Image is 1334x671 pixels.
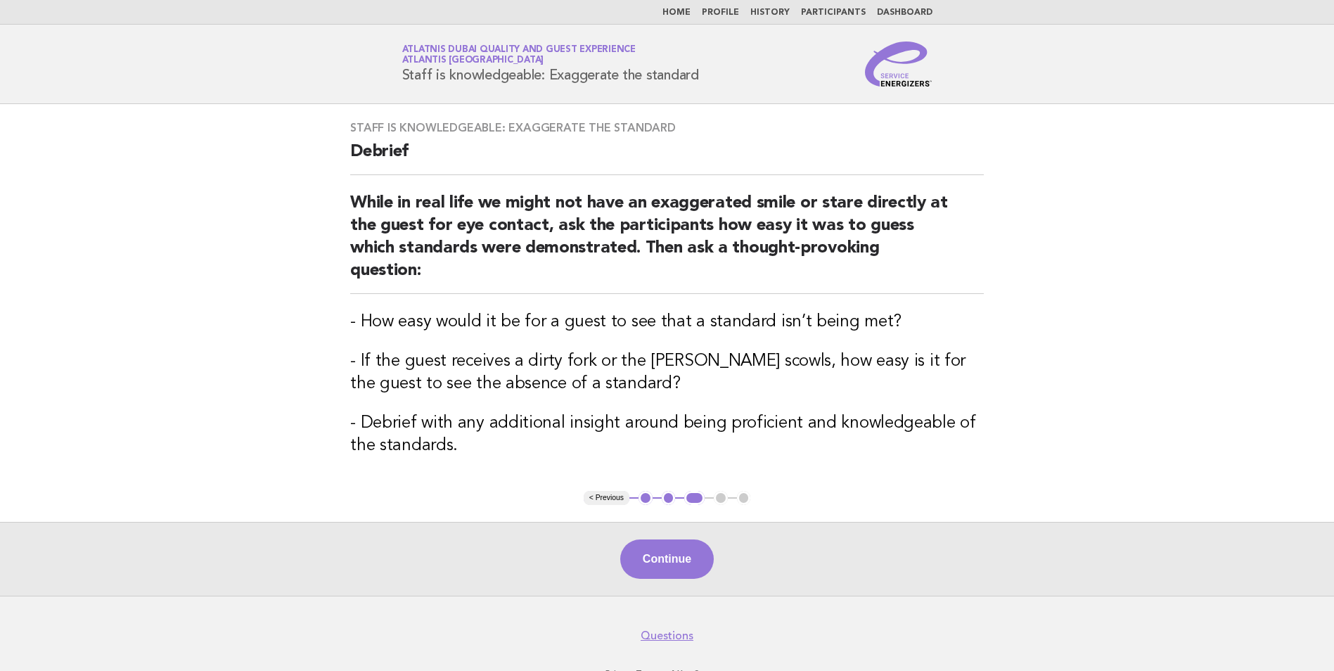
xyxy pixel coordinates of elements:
button: 3 [684,491,705,505]
h3: Staff is knowledgeable: Exaggerate the standard [350,121,984,135]
a: Profile [702,8,739,17]
a: Questions [641,629,693,643]
h1: Staff is knowledgeable: Exaggerate the standard [402,46,699,82]
a: History [750,8,790,17]
h2: Debrief [350,141,984,175]
button: Continue [620,539,714,579]
span: Atlantis [GEOGRAPHIC_DATA] [402,56,544,65]
img: Service Energizers [865,41,932,87]
a: Participants [801,8,866,17]
h3: - How easy would it be for a guest to see that a standard isn’t being met? [350,311,984,333]
button: < Previous [584,491,629,505]
a: Home [662,8,691,17]
button: 2 [662,491,676,505]
a: Atlatnis Dubai Quality and Guest ExperienceAtlantis [GEOGRAPHIC_DATA] [402,45,636,65]
button: 1 [639,491,653,505]
h3: - Debrief with any additional insight around being proficient and knowledgeable of the standards. [350,412,984,457]
a: Dashboard [877,8,932,17]
h2: While in real life we might not have an exaggerated smile or stare directly at the guest for eye ... [350,192,984,294]
h3: - If the guest receives a dirty fork or the [PERSON_NAME] scowls, how easy is it for the guest to... [350,350,984,395]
